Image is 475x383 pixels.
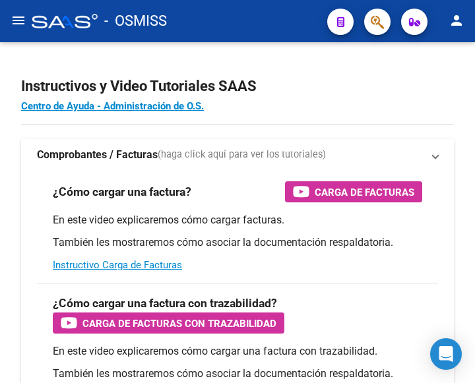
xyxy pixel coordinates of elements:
div: Open Intercom Messenger [430,338,462,370]
button: Carga de Facturas con Trazabilidad [53,312,284,334]
mat-icon: menu [11,13,26,28]
span: Carga de Facturas [315,184,414,200]
h3: ¿Cómo cargar una factura? [53,183,191,201]
h3: ¿Cómo cargar una factura con trazabilidad? [53,294,277,312]
span: Carga de Facturas con Trazabilidad [82,315,276,332]
h2: Instructivos y Video Tutoriales SAAS [21,74,454,99]
a: Instructivo Carga de Facturas [53,259,182,271]
p: En este video explicaremos cómo cargar una factura con trazabilidad. [53,344,422,359]
p: En este video explicaremos cómo cargar facturas. [53,213,422,227]
p: También les mostraremos cómo asociar la documentación respaldatoria. [53,367,422,381]
mat-expansion-panel-header: Comprobantes / Facturas(haga click aquí para ver los tutoriales) [21,139,454,171]
a: Centro de Ayuda - Administración de O.S. [21,100,204,112]
strong: Comprobantes / Facturas [37,148,158,162]
button: Carga de Facturas [285,181,422,202]
mat-icon: person [449,13,464,28]
span: - OSMISS [104,7,167,36]
p: También les mostraremos cómo asociar la documentación respaldatoria. [53,235,422,250]
span: (haga click aquí para ver los tutoriales) [158,148,326,162]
